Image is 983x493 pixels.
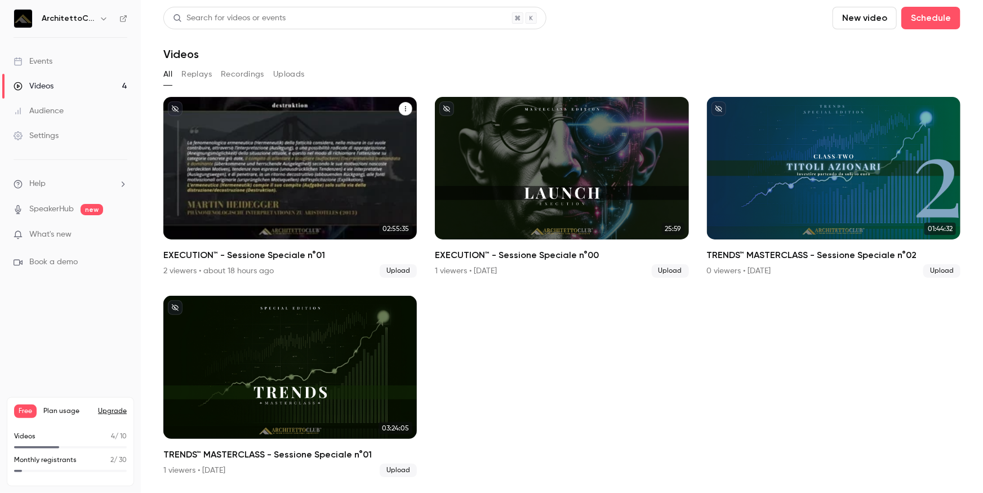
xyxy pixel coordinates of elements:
[14,10,32,28] img: ArchitettoClub
[168,300,183,315] button: unpublished
[379,223,412,235] span: 02:55:35
[29,203,74,215] a: SpeakerHub
[435,265,497,277] div: 1 viewers • [DATE]
[14,178,127,190] li: help-dropdown-opener
[707,265,771,277] div: 0 viewers • [DATE]
[14,105,64,117] div: Audience
[901,7,960,29] button: Schedule
[14,130,59,141] div: Settings
[273,65,305,83] button: Uploads
[98,407,127,416] button: Upgrade
[111,432,127,442] p: / 10
[163,265,274,277] div: 2 viewers • about 18 hours ago
[114,230,127,240] iframe: Noticeable Trigger
[29,178,46,190] span: Help
[14,405,37,418] span: Free
[221,65,264,83] button: Recordings
[42,13,95,24] h6: ArchitettoClub
[163,97,417,278] a: 02:55:35EXECUTION™ - Sessione Speciale n°012 viewers • about 18 hours agoUpload
[163,97,960,477] ul: Videos
[29,256,78,268] span: Book a demo
[173,12,286,24] div: Search for videos or events
[163,7,960,486] section: Videos
[168,101,183,116] button: unpublished
[439,101,454,116] button: unpublished
[380,264,417,278] span: Upload
[707,97,960,278] li: TRENDS™ MASTERCLASS - Sessione Speciale n°02
[379,422,412,434] span: 03:24:05
[707,248,960,262] h2: TRENDS™ MASTERCLASS - Sessione Speciale n°02
[110,455,127,465] p: / 30
[181,65,212,83] button: Replays
[163,448,417,461] h2: TRENDS™ MASTERCLASS - Sessione Speciale n°01
[14,455,77,465] p: Monthly registrants
[43,407,91,416] span: Plan usage
[163,47,199,61] h1: Videos
[110,457,114,464] span: 2
[435,97,688,278] li: EXECUTION™ - Sessione Speciale n°00
[14,81,54,92] div: Videos
[662,223,684,235] span: 25:59
[652,264,689,278] span: Upload
[163,296,417,477] li: TRENDS™ MASTERCLASS - Sessione Speciale n°01
[924,223,956,235] span: 01:44:32
[163,65,172,83] button: All
[707,97,960,278] a: 01:44:32TRENDS™ MASTERCLASS - Sessione Speciale n°020 viewers • [DATE]Upload
[833,7,897,29] button: New video
[163,465,225,476] div: 1 viewers • [DATE]
[435,97,688,278] a: 25:59EXECUTION™ - Sessione Speciale n°001 viewers • [DATE]Upload
[711,101,726,116] button: unpublished
[923,264,960,278] span: Upload
[29,229,72,241] span: What's new
[14,432,35,442] p: Videos
[111,433,115,440] span: 4
[163,97,417,278] li: EXECUTION™ - Sessione Speciale n°01
[380,464,417,477] span: Upload
[81,204,103,215] span: new
[14,56,52,67] div: Events
[163,248,417,262] h2: EXECUTION™ - Sessione Speciale n°01
[435,248,688,262] h2: EXECUTION™ - Sessione Speciale n°00
[163,296,417,477] a: 03:24:05TRENDS™ MASTERCLASS - Sessione Speciale n°011 viewers • [DATE]Upload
